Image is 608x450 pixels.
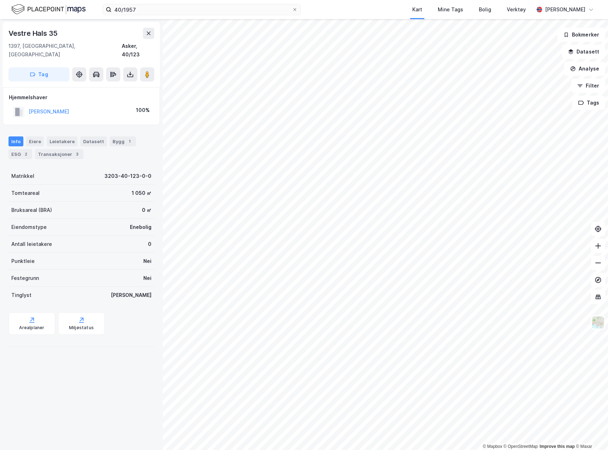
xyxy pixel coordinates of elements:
[104,172,151,180] div: 3203-40-123-0-0
[11,274,39,282] div: Festegrunn
[504,444,538,449] a: OpenStreetMap
[11,223,47,231] div: Eiendomstype
[122,42,154,59] div: Asker, 40/123
[479,5,491,14] div: Bolig
[483,444,502,449] a: Mapbox
[74,151,81,158] div: 3
[11,3,86,16] img: logo.f888ab2527a4732fd821a326f86c7f29.svg
[35,149,84,159] div: Transaksjoner
[143,274,151,282] div: Nei
[143,257,151,265] div: Nei
[111,291,151,299] div: [PERSON_NAME]
[573,416,608,450] iframe: Chat Widget
[438,5,463,14] div: Mine Tags
[8,28,59,39] div: Vestre Hals 35
[126,138,133,145] div: 1
[69,325,94,331] div: Miljøstatus
[8,67,69,81] button: Tag
[130,223,151,231] div: Enebolig
[11,172,34,180] div: Matrikkel
[591,316,605,329] img: Z
[11,240,52,248] div: Antall leietakere
[11,257,35,265] div: Punktleie
[8,149,32,159] div: ESG
[132,189,151,197] div: 1 050 ㎡
[507,5,526,14] div: Verktøy
[8,42,122,59] div: 1397, [GEOGRAPHIC_DATA], [GEOGRAPHIC_DATA]
[572,96,605,110] button: Tags
[540,444,575,449] a: Improve this map
[111,4,292,15] input: Søk på adresse, matrikkel, gårdeiere, leietakere eller personer
[8,136,23,146] div: Info
[22,151,29,158] div: 2
[47,136,78,146] div: Leietakere
[9,93,154,102] div: Hjemmelshaver
[545,5,585,14] div: [PERSON_NAME]
[19,325,44,331] div: Arealplaner
[571,79,605,93] button: Filter
[412,5,422,14] div: Kart
[80,136,107,146] div: Datasett
[557,28,605,42] button: Bokmerker
[573,416,608,450] div: Kontrollprogram for chat
[142,206,151,214] div: 0 ㎡
[564,62,605,76] button: Analyse
[26,136,44,146] div: Eiere
[11,291,31,299] div: Tinglyst
[148,240,151,248] div: 0
[562,45,605,59] button: Datasett
[110,136,136,146] div: Bygg
[136,106,150,114] div: 100%
[11,206,52,214] div: Bruksareal (BRA)
[11,189,40,197] div: Tomteareal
